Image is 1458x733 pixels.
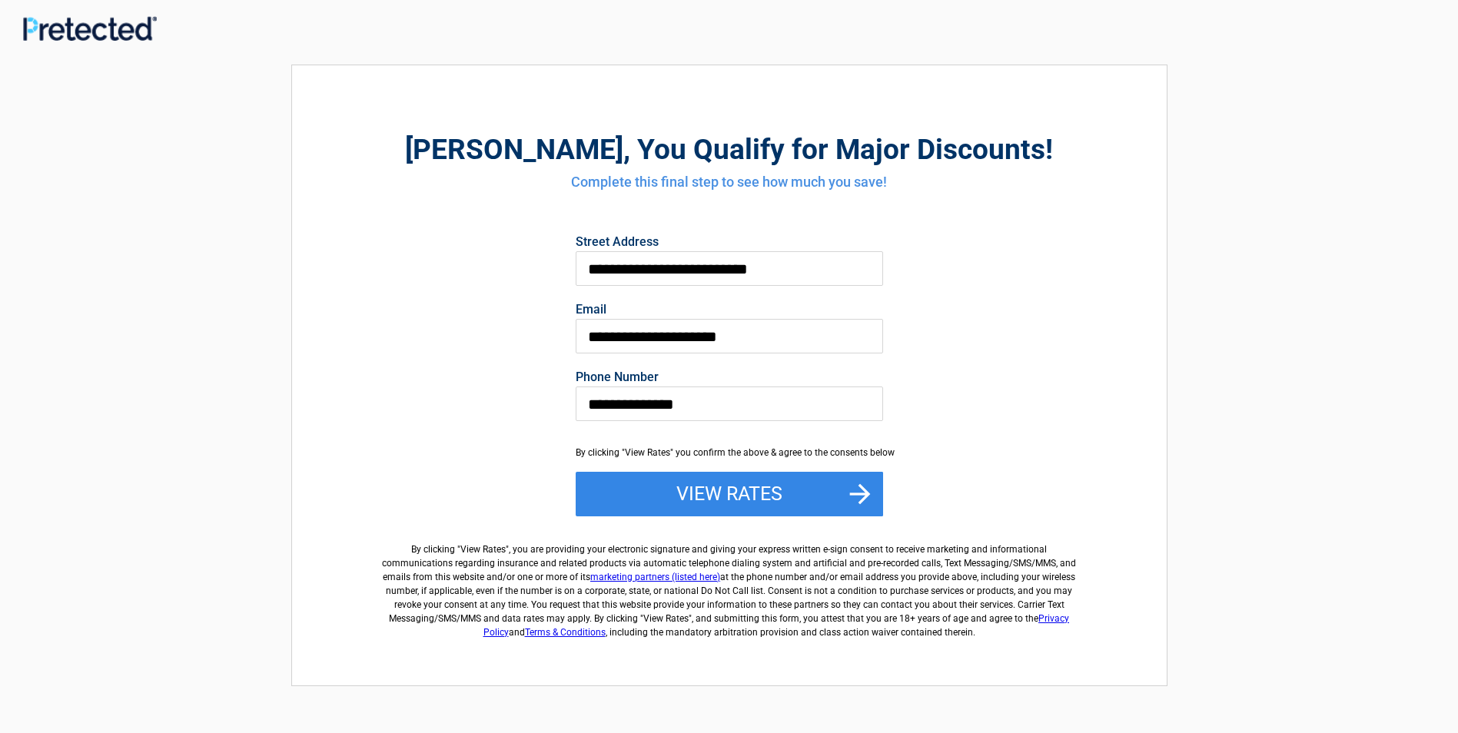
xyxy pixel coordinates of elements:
span: View Rates [460,544,506,555]
div: By clicking "View Rates" you confirm the above & agree to the consents below [576,446,883,459]
h4: Complete this final step to see how much you save! [377,172,1082,192]
label: By clicking " ", you are providing your electronic signature and giving your express written e-si... [377,530,1082,639]
span: [PERSON_NAME] [405,133,623,166]
h2: , You Qualify for Major Discounts! [377,131,1082,168]
a: Privacy Policy [483,613,1070,638]
a: marketing partners (listed here) [590,572,720,582]
label: Phone Number [576,371,883,383]
a: Terms & Conditions [525,627,606,638]
button: View Rates [576,472,883,516]
label: Street Address [576,236,883,248]
img: Main Logo [23,16,157,40]
label: Email [576,303,883,316]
